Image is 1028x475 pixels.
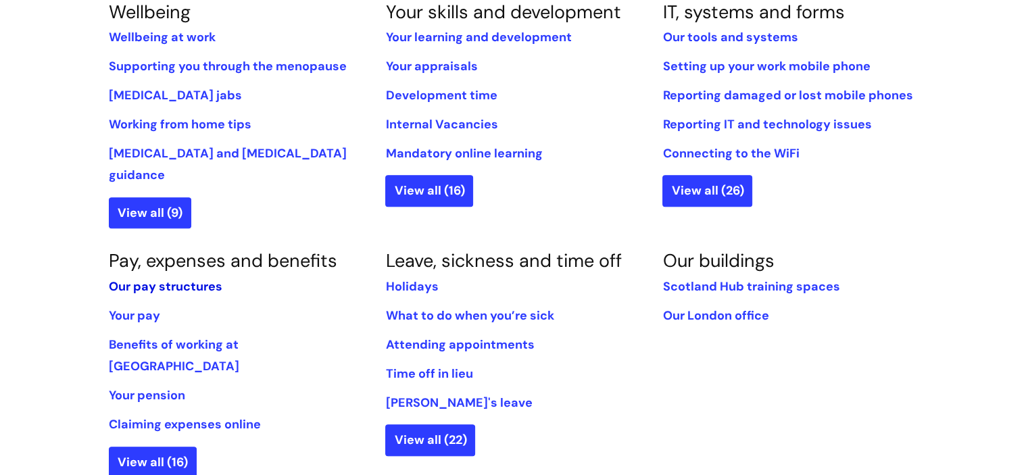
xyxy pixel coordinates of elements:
[109,336,239,374] a: Benefits of working at [GEOGRAPHIC_DATA]
[109,307,160,324] a: Your pay
[385,307,554,324] a: What to do when you’re sick
[109,58,347,74] a: Supporting you through the menopause
[109,145,347,183] a: [MEDICAL_DATA] and [MEDICAL_DATA] guidance
[385,336,534,353] a: Attending appointments
[662,278,839,295] a: Scotland Hub training spaces
[662,145,799,161] a: Connecting to the WiFi
[109,197,191,228] a: View all (9)
[385,278,438,295] a: Holidays
[109,416,261,432] a: Claiming expenses online
[109,29,216,45] a: Wellbeing at work
[662,249,774,272] a: Our buildings
[109,249,337,272] a: Pay, expenses and benefits
[385,29,571,45] a: Your learning and development
[385,175,473,206] a: View all (16)
[385,58,477,74] a: Your appraisals
[385,424,475,455] a: View all (22)
[109,278,222,295] a: Our pay structures
[662,58,870,74] a: Setting up your work mobile phone
[662,175,752,206] a: View all (26)
[385,395,532,411] a: [PERSON_NAME]'s leave
[385,366,472,382] a: Time off in lieu
[662,307,768,324] a: Our London office
[662,29,798,45] a: Our tools and systems
[385,249,621,272] a: Leave, sickness and time off
[385,87,497,103] a: Development time
[662,116,871,132] a: Reporting IT and technology issues
[385,116,497,132] a: Internal Vacancies
[109,116,251,132] a: Working from home tips
[385,145,542,161] a: Mandatory online learning
[109,87,242,103] a: [MEDICAL_DATA] jabs
[109,387,185,403] a: Your pension
[662,87,912,103] a: Reporting damaged or lost mobile phones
